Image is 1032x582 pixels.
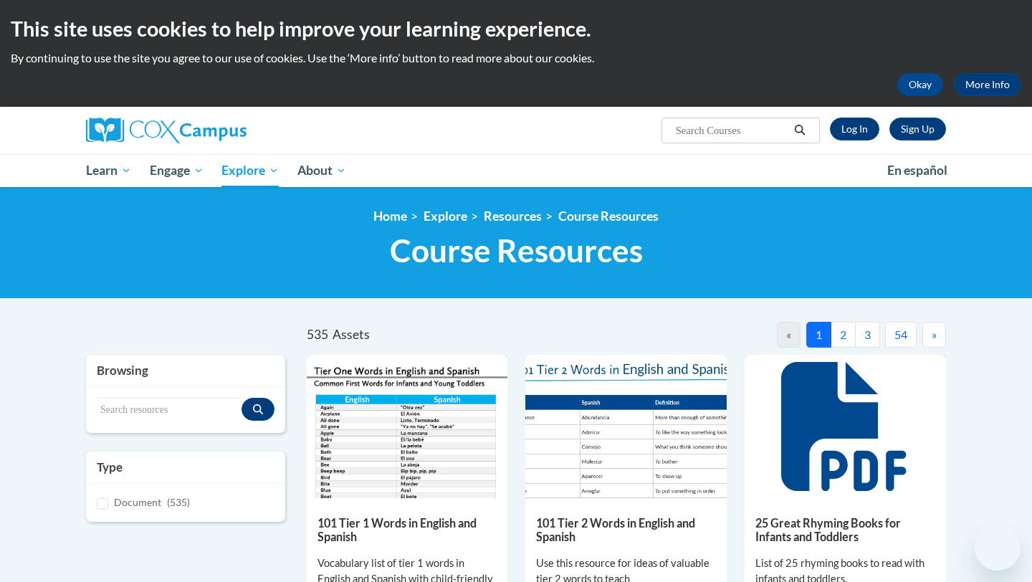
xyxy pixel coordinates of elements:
p: By continuing to use the site you agree to our use of cookies. Use the ‘More info’ button to read... [11,50,1021,66]
span: Explore [221,162,279,179]
h3: Browsing [97,362,274,379]
span: (535) [167,496,190,508]
a: En español [878,156,957,186]
span: Learn [86,162,131,179]
a: Explore [212,154,288,187]
button: Next [922,322,946,348]
span: Course Resources [390,232,643,269]
button: 1 [806,322,831,348]
nav: Pagination Navigation [626,322,946,348]
a: Cox Campus [86,118,358,143]
div: Main menu [64,154,967,187]
iframe: Button to launch messaging window [975,525,1021,571]
h5: 101 Tier 1 Words in English and Spanish [317,516,497,544]
img: 836e94b2-264a-47ae-9840-fb2574307f3b.pdf [525,355,727,498]
a: Log In [830,118,879,140]
span: Assets [333,327,370,342]
input: Search resources [97,398,242,422]
a: Register [889,118,946,140]
button: 54 [885,322,917,348]
button: Search [789,122,811,139]
h3: Type [97,459,274,476]
a: Course Resources [558,209,659,224]
span: En español [887,163,947,178]
img: Cox Campus [86,118,247,143]
h5: 25 Great Rhyming Books for Infants and Toddlers [755,516,935,544]
h2: This site uses cookies to help improve your learning experience. [11,14,1021,43]
button: Search resources [242,398,274,421]
a: About [288,154,355,187]
span: 535 [307,327,328,342]
a: Engage [140,154,213,187]
span: » [932,328,937,341]
a: More Info [954,73,1021,96]
input: Search Courses [674,122,789,139]
a: Learn [77,154,140,187]
a: Resources [484,209,542,224]
a: Home [373,209,407,224]
button: 3 [855,322,880,348]
span: Document [114,496,161,508]
button: 2 [831,322,856,348]
span: About [297,162,346,179]
a: Explore [424,209,467,224]
span: Engage [150,162,204,179]
button: Okay [897,73,943,96]
img: d35314be-4b7e-462d-8f95-b17e3d3bb747.pdf [307,355,508,498]
h5: 101 Tier 2 Words in English and Spanish [536,516,716,544]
